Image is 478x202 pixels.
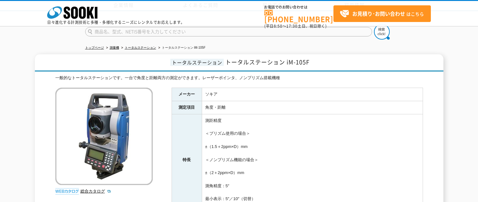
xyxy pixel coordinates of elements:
[352,10,405,17] strong: お見積り･お問い合わせ
[55,188,79,194] img: webカタログ
[172,88,202,101] th: メーカー
[85,46,104,49] a: トップページ
[225,58,310,66] span: トータルステーション iM-105F
[286,23,298,29] span: 17:30
[264,10,333,23] a: [PHONE_NUMBER]
[80,189,111,194] a: 総合カタログ
[264,5,333,9] span: お電話でのお問い合わせは
[172,101,202,114] th: 測定項目
[157,45,206,51] li: トータルステーション iM-105F
[340,9,424,19] span: はこちら
[170,59,224,66] span: トータルステーション
[374,24,390,40] img: btn_search.png
[202,88,423,101] td: ソキア
[55,75,423,81] div: 一般的なトータルステーションです。一台で角度と距離両方の測定ができます。レーザーポインタ、ノンプリズム搭載機種
[85,27,372,36] input: 商品名、型式、NETIS番号を入力してください
[110,46,119,49] a: 測量機
[333,5,431,22] a: お見積り･お問い合わせはこちら
[125,46,156,49] a: トータルステーション
[55,88,153,185] img: トータルステーション iM-105F
[274,23,283,29] span: 8:50
[47,20,185,24] p: 日々進化する計測技術と多種・多様化するニーズにレンタルでお応えします。
[264,23,327,29] span: (平日 ～ 土日、祝日除く)
[202,101,423,114] td: 角度・距離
